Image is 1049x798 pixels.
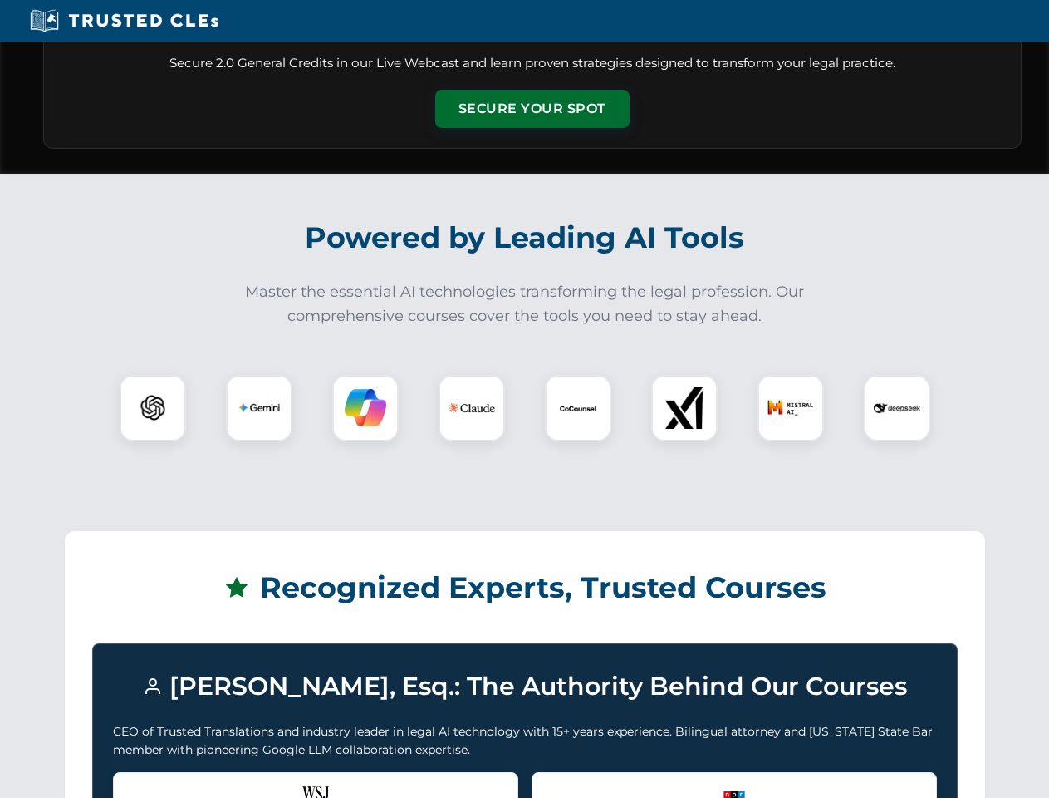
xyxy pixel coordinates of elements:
p: Master the essential AI technologies transforming the legal profession. Our comprehensive courses... [234,280,816,328]
button: Secure Your Spot [435,90,630,128]
div: Gemini [226,375,292,441]
h2: Powered by Leading AI Tools [65,209,985,267]
img: DeepSeek Logo [874,385,920,431]
div: ChatGPT [120,375,186,441]
div: xAI [651,375,718,441]
img: Claude Logo [449,385,495,431]
p: Secure 2.0 General Credits in our Live Webcast and learn proven strategies designed to transform ... [64,54,1001,73]
img: Gemini Logo [238,387,280,429]
p: CEO of Trusted Translations and industry leader in legal AI technology with 15+ years experience.... [113,722,937,760]
h3: [PERSON_NAME], Esq.: The Authority Behind Our Courses [113,664,937,709]
div: Copilot [332,375,399,441]
div: CoCounsel [545,375,611,441]
img: CoCounsel Logo [557,387,599,429]
img: Mistral AI Logo [767,385,814,431]
img: Copilot Logo [345,387,386,429]
img: Trusted CLEs [25,8,223,33]
img: xAI Logo [664,387,705,429]
div: Mistral AI [757,375,824,441]
div: DeepSeek [864,375,930,441]
img: ChatGPT Logo [129,384,177,432]
h2: Recognized Experts, Trusted Courses [92,559,958,617]
div: Claude [439,375,505,441]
